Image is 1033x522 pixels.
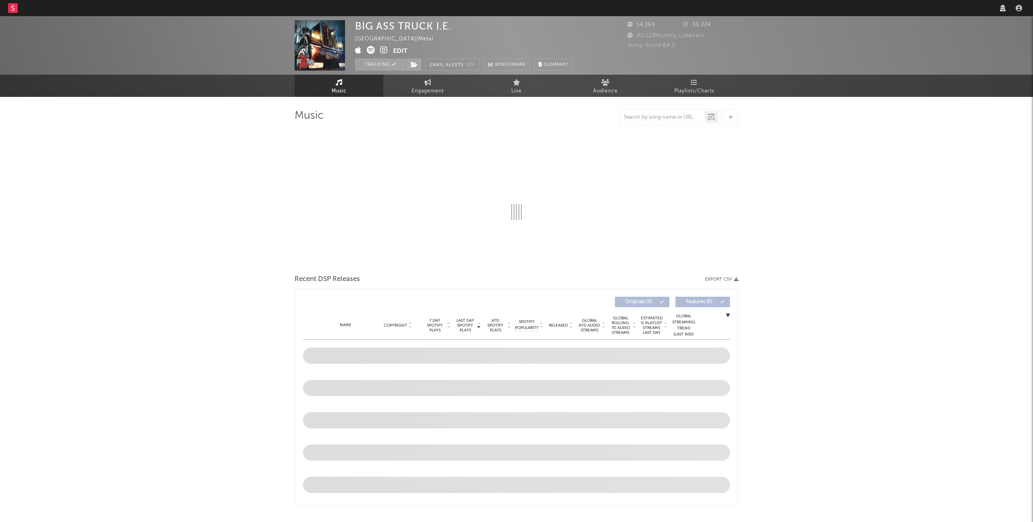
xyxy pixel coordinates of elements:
button: Features(0) [675,297,730,307]
a: Audience [561,75,650,97]
a: Playlists/Charts [650,75,738,97]
a: Live [472,75,561,97]
span: Playlists/Charts [674,86,714,96]
span: Jump Score: 84.0 [627,43,675,48]
span: Released [549,323,568,328]
span: Originals ( 0 ) [620,300,657,304]
em: Off [466,63,475,67]
input: Search by song name or URL [620,114,705,121]
button: Export CSV [705,277,738,282]
button: Edit [393,46,408,56]
span: Live [511,86,522,96]
span: Audience [593,86,618,96]
button: Summary [534,59,573,71]
span: 39,224 [683,22,711,27]
span: Global ATD Audio Streams [578,318,600,333]
span: Global Rolling 7D Audio Streams [609,316,632,335]
button: Tracking [355,59,406,71]
div: BIG ASS TRUCK I.E. [355,20,451,32]
span: Estimated % Playlist Streams Last Day [640,316,663,335]
span: Engagement [412,86,444,96]
span: Summary [544,63,568,67]
a: Music [295,75,383,97]
span: Benchmark [495,60,526,70]
div: Name [319,322,372,328]
span: Last Day Spotify Plays [454,318,476,333]
span: Features ( 0 ) [681,300,718,304]
div: [GEOGRAPHIC_DATA] | Metal [355,34,443,44]
a: Benchmark [484,59,530,71]
span: 7 Day Spotify Plays [424,318,445,333]
span: Spotify Popularity [515,319,539,331]
span: Copyright [384,323,407,328]
button: Email AlertsOff [425,59,480,71]
span: 14,269 [627,22,655,27]
span: ATD Spotify Plays [485,318,506,333]
button: Originals(0) [615,297,669,307]
a: Engagement [383,75,472,97]
span: 90,123 Monthly Listeners [627,33,704,38]
div: Global Streaming Trend (Last 60D) [671,313,696,338]
span: Music [332,86,347,96]
span: Recent DSP Releases [295,275,360,284]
